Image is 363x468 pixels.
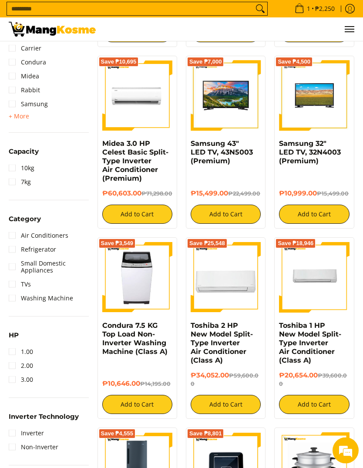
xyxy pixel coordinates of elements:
img: condura-7.5kg-topload-non-inverter-washing-machine-class-c-full-view-mang-kosme [104,242,170,313]
span: 1 [306,6,312,12]
img: New Arrivals: Fresh Release from The Premium Brands l Mang Kosme [9,22,96,37]
summary: Open [9,148,39,162]
span: Save ₱4,500 [278,60,310,65]
summary: Open [9,414,79,427]
span: Capacity [9,148,39,155]
span: Inverter Technology [9,414,79,420]
h6: ₱34,052.00 [191,372,261,389]
a: 1.00 [9,345,33,359]
img: Toshiba 2 HP New Model Split-Type Inverter Air Conditioner (Class A) [191,242,261,313]
a: Toshiba 1 HP New Model Split-Type Inverter Air Conditioner (Class A) [279,322,341,365]
button: Add to Cart [102,395,172,414]
a: Air Conditioners [9,229,68,243]
a: Condura 7.5 KG Top Load Non-Inverter Washing Machine (Class A) [102,322,168,356]
a: Samsung 43" LED TV, 43N5003 (Premium) [191,140,253,165]
summary: Open [9,216,41,229]
nav: Main Menu [104,17,354,41]
a: Washing Machine [9,292,73,306]
img: Toshiba 1 HP New Model Split-Type Inverter Air Conditioner (Class A) [279,242,349,313]
h6: ₱10,999.00 [279,190,349,199]
span: Save ₱4,555 [101,431,134,437]
span: Save ₱3,549 [101,241,134,246]
a: Samsung 32" LED TV, 32N4003 (Premium) [279,140,341,165]
a: Non-Inverter [9,441,58,455]
h6: ₱60,603.00 [102,190,172,199]
span: HP [9,332,19,339]
ul: Customer Navigation [104,17,354,41]
a: Carrier [9,42,41,56]
span: Save ₱8,801 [189,431,222,437]
span: Save ₱10,695 [101,60,137,65]
a: Condura [9,56,46,70]
button: Search [253,2,267,15]
a: Toshiba 2 HP New Model Split-Type Inverter Air Conditioner (Class A) [191,322,253,365]
span: ₱2,250 [314,6,336,12]
a: 10kg [9,162,34,175]
a: Rabbit [9,84,40,98]
del: ₱59,600.00 [191,373,259,388]
button: Add to Cart [191,205,261,224]
img: samsung-43-inch-led-tv-full-view- mang-kosme [191,61,261,131]
span: We're online! [50,110,120,198]
button: Add to Cart [279,395,349,414]
a: Samsung [9,98,48,111]
summary: Open [9,111,29,122]
a: Inverter [9,427,44,441]
span: + More [9,113,29,120]
del: ₱15,499.00 [317,191,349,197]
img: samsung-32-inch-led-tv-full-view-mang-kosme [279,61,349,131]
a: Small Domestic Appliances [9,257,89,278]
a: TVs [9,278,31,292]
del: ₱14,195.00 [140,381,171,387]
textarea: Type your message and hit 'Enter' [4,238,166,268]
span: Save ₱18,946 [278,241,313,246]
span: • [292,4,337,13]
button: Add to Cart [279,205,349,224]
a: Refrigerator [9,243,56,257]
div: Chat with us now [45,49,146,60]
del: ₱22,499.00 [228,191,260,197]
div: Minimize live chat window [143,4,164,25]
h6: ₱20,654.00 [279,372,349,389]
h6: ₱15,499.00 [191,190,261,199]
del: ₱71,298.00 [141,191,172,197]
summary: Open [9,332,19,345]
a: 2.00 [9,359,33,373]
span: Save ₱7,000 [189,60,222,65]
a: 7kg [9,175,31,189]
img: Midea 3.0 HP Celest Basic Split-Type Inverter Air Conditioner (Premium) [102,61,172,131]
h6: ₱10,646.00 [102,380,172,389]
button: Add to Cart [191,395,261,414]
button: Add to Cart [102,205,172,224]
button: Menu [344,17,354,41]
a: 3.00 [9,373,33,387]
span: Save ₱25,548 [189,241,225,246]
span: Category [9,216,41,222]
a: Midea [9,70,39,84]
a: Midea 3.0 HP Celest Basic Split-Type Inverter Air Conditioner (Premium) [102,140,168,183]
